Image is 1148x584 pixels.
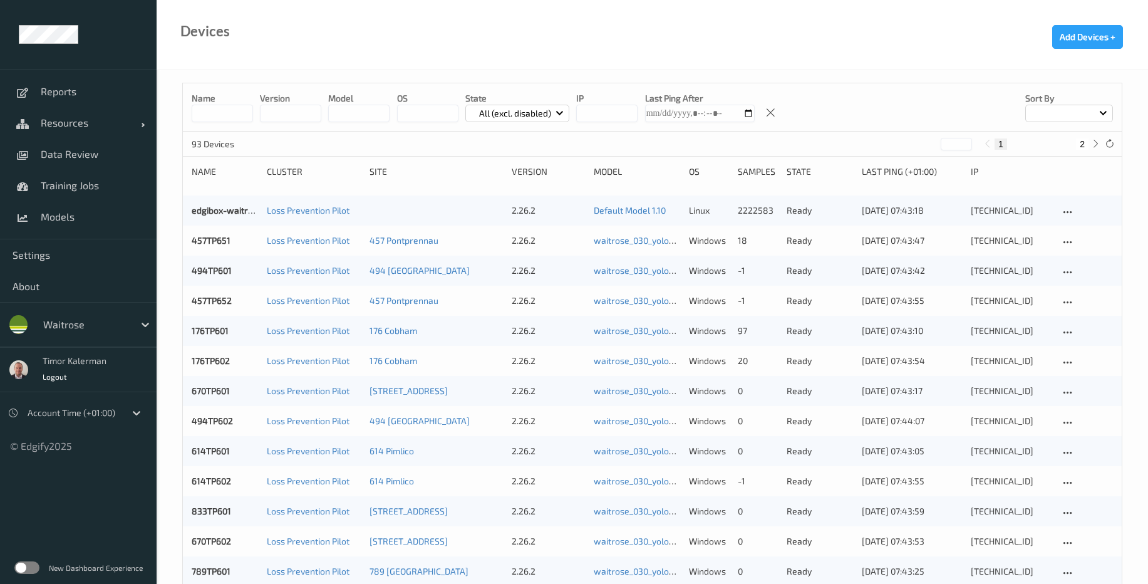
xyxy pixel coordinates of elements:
p: linux [689,204,729,217]
div: 2.26.2 [512,385,585,397]
div: version [512,165,585,178]
div: [TECHNICAL_ID] [971,234,1051,247]
div: 2.26.2 [512,234,585,247]
p: windows [689,234,729,247]
div: [DATE] 07:43:55 [862,475,962,488]
div: 2.26.2 [512,475,585,488]
div: 0 [738,385,778,397]
a: Loss Prevention Pilot [267,355,349,366]
a: Loss Prevention Pilot [267,566,349,576]
a: 833TP601 [192,506,231,516]
a: Default Model 1.10 [594,205,666,216]
a: [STREET_ADDRESS] [370,536,448,546]
a: Loss Prevention Pilot [267,385,349,396]
div: [TECHNICAL_ID] [971,204,1051,217]
div: Last Ping (+01:00) [862,165,962,178]
p: ready [787,475,853,488]
a: waitrose_030_yolo8n_384_9_07_25 [594,235,735,246]
p: ready [787,264,853,277]
p: ready [787,234,853,247]
p: windows [689,264,729,277]
div: Model [594,165,680,178]
div: ip [971,165,1051,178]
div: -1 [738,295,778,307]
div: Samples [738,165,778,178]
a: waitrose_030_yolo8n_384_9_07_25 [594,385,735,396]
a: [STREET_ADDRESS] [370,506,448,516]
div: OS [689,165,729,178]
div: Devices [180,25,230,38]
div: 0 [738,505,778,518]
div: 20 [738,355,778,367]
a: Loss Prevention Pilot [267,265,349,276]
a: Loss Prevention Pilot [267,506,349,516]
div: 2.26.2 [512,505,585,518]
p: Sort by [1025,92,1113,105]
a: waitrose_030_yolo8n_384_9_07_25 [594,265,735,276]
a: 789TP601 [192,566,230,576]
div: 0 [738,565,778,578]
p: ready [787,445,853,457]
a: Loss Prevention Pilot [267,446,349,456]
div: [TECHNICAL_ID] [971,295,1051,307]
p: version [260,92,321,105]
p: ready [787,325,853,337]
a: waitrose_030_yolo8n_384_9_07_25 [594,446,735,456]
p: ready [787,204,853,217]
div: Name [192,165,258,178]
div: 2.26.2 [512,264,585,277]
a: 494TP602 [192,415,233,426]
a: waitrose_030_yolo8n_384_9_07_25 [594,566,735,576]
div: 2.26.2 [512,355,585,367]
a: Loss Prevention Pilot [267,415,349,426]
div: -1 [738,264,778,277]
a: 176TP602 [192,355,230,366]
p: ready [787,505,853,518]
a: waitrose_030_yolo8n_384_9_07_25 [594,506,735,516]
p: ready [787,385,853,397]
div: [TECHNICAL_ID] [971,475,1051,488]
p: State [465,92,570,105]
div: 97 [738,325,778,337]
div: [DATE] 07:43:42 [862,264,962,277]
p: windows [689,415,729,427]
p: windows [689,505,729,518]
p: ready [787,535,853,548]
div: [DATE] 07:43:55 [862,295,962,307]
a: 614TP601 [192,446,230,456]
p: ready [787,415,853,427]
a: edgibox-waitrose [192,205,262,216]
div: Cluster [267,165,360,178]
a: Loss Prevention Pilot [267,295,349,306]
p: windows [689,535,729,548]
a: waitrose_030_yolo8n_384_9_07_25 [594,415,735,426]
a: waitrose_030_yolo8n_384_9_07_25 [594,536,735,546]
a: 457TP651 [192,235,230,246]
a: waitrose_030_yolo8n_384_9_07_25 [594,476,735,486]
div: 0 [738,415,778,427]
p: windows [689,295,729,307]
a: waitrose_030_yolo8n_384_9_07_25 [594,295,735,306]
a: 457TP652 [192,295,232,306]
p: windows [689,475,729,488]
p: windows [689,355,729,367]
div: State [787,165,853,178]
p: OS [397,92,458,105]
p: ready [787,355,853,367]
p: 93 Devices [192,138,286,150]
button: Add Devices + [1052,25,1123,49]
div: [DATE] 07:43:47 [862,234,962,247]
p: ready [787,565,853,578]
a: 670TP601 [192,385,230,396]
a: 457 Pontprennau [370,235,438,246]
div: Site [370,165,503,178]
div: [DATE] 07:43:54 [862,355,962,367]
div: [TECHNICAL_ID] [971,415,1051,427]
div: 2.26.2 [512,565,585,578]
a: [STREET_ADDRESS] [370,385,448,396]
a: 494TP601 [192,265,232,276]
a: Loss Prevention Pilot [267,325,349,336]
div: 2.26.2 [512,295,585,307]
p: Last Ping After [645,92,755,105]
div: [DATE] 07:43:17 [862,385,962,397]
